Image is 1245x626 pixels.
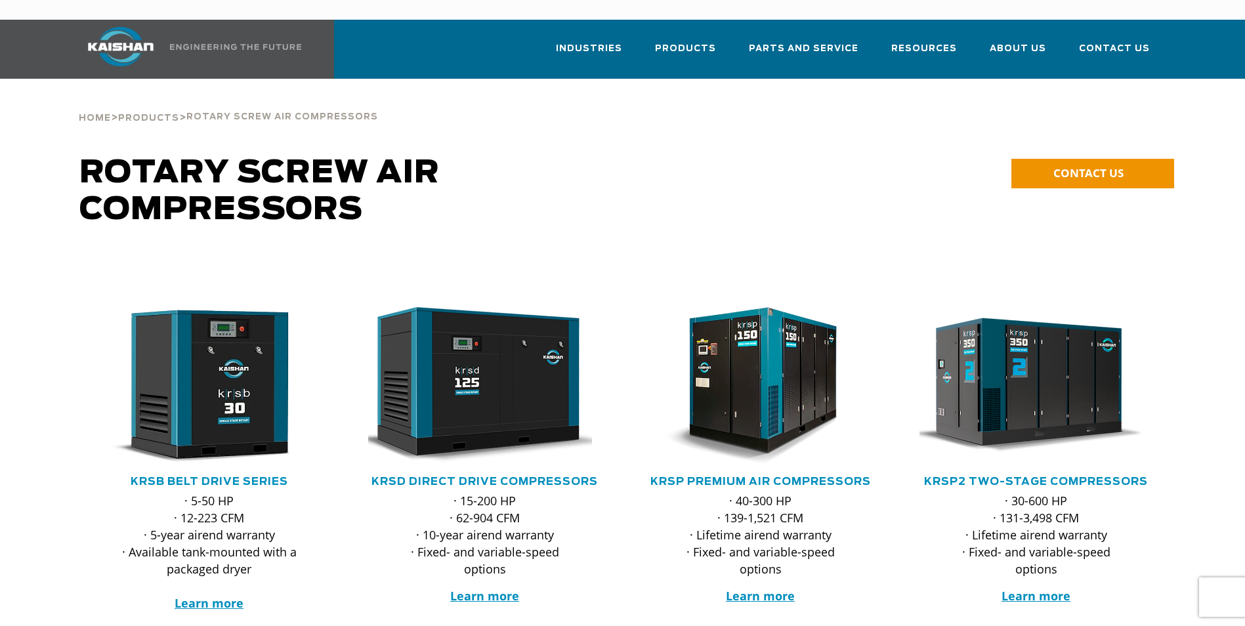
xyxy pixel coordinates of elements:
img: krsp150 [634,307,868,465]
span: Products [118,114,179,123]
span: About Us [990,41,1046,56]
a: CONTACT US [1011,159,1174,188]
img: kaishan logo [72,27,170,66]
a: Learn more [1002,588,1070,604]
a: Products [118,112,179,123]
div: krsp150 [644,307,877,465]
div: krsb30 [93,307,326,465]
span: Industries [556,41,622,56]
a: KRSP2 Two-Stage Compressors [924,476,1148,487]
a: Products [655,31,716,76]
span: Products [655,41,716,56]
span: Rotary Screw Air Compressors [79,157,440,226]
span: CONTACT US [1053,165,1124,180]
span: Home [79,114,111,123]
a: KRSD Direct Drive Compressors [371,476,598,487]
span: Contact Us [1079,41,1150,56]
span: Rotary Screw Air Compressors [186,113,378,121]
p: · 30-600 HP · 131-3,498 CFM · Lifetime airend warranty · Fixed- and variable-speed options [946,492,1127,577]
p: · 5-50 HP · 12-223 CFM · 5-year airend warranty · Available tank-mounted with a packaged dryer [119,492,300,612]
a: Home [79,112,111,123]
img: krsp350 [910,307,1143,465]
span: Resources [891,41,957,56]
a: Contact Us [1079,31,1150,76]
a: KRSP Premium Air Compressors [650,476,871,487]
a: Learn more [726,588,795,604]
div: krsd125 [368,307,602,465]
div: > > [79,79,378,129]
img: krsd125 [358,307,592,465]
a: Parts and Service [749,31,858,76]
a: Industries [556,31,622,76]
div: krsp350 [919,307,1153,465]
img: Engineering the future [170,44,301,50]
a: Learn more [175,595,243,611]
a: KRSB Belt Drive Series [131,476,288,487]
a: Kaishan USA [72,20,304,79]
img: krsb30 [83,307,316,465]
a: Learn more [450,588,519,604]
p: · 40-300 HP · 139-1,521 CFM · Lifetime airend warranty · Fixed- and variable-speed options [670,492,851,577]
a: About Us [990,31,1046,76]
p: · 15-200 HP · 62-904 CFM · 10-year airend warranty · Fixed- and variable-speed options [394,492,576,577]
span: Parts and Service [749,41,858,56]
a: Resources [891,31,957,76]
